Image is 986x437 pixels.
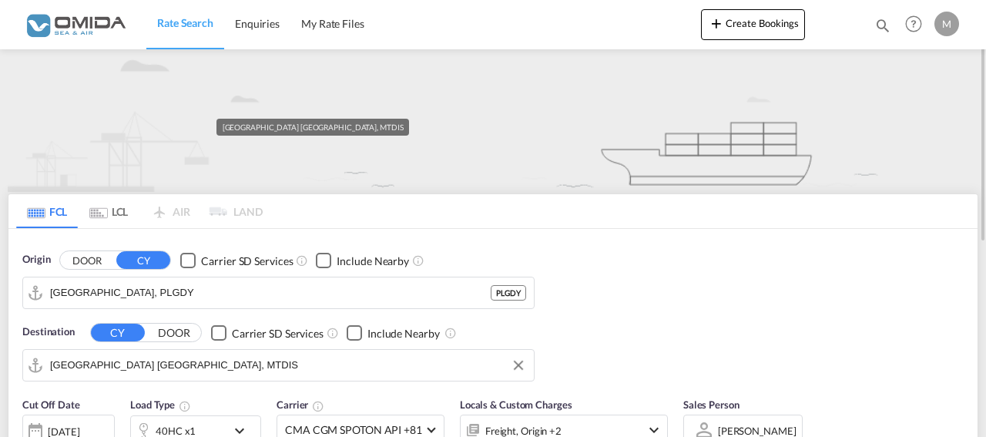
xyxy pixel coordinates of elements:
md-icon: Unchecked: Search for CY (Container Yard) services for all selected carriers.Checked : Search for... [327,327,339,339]
input: Search by Port [50,354,526,377]
span: Sales Person [683,398,739,411]
button: DOOR [60,251,114,269]
span: Locals & Custom Charges [460,398,572,411]
md-icon: icon-magnify [874,17,891,34]
img: 459c566038e111ed959c4fc4f0a4b274.png [23,7,127,42]
span: Cut Off Date [22,398,80,411]
div: [GEOGRAPHIC_DATA] [GEOGRAPHIC_DATA], MTDIS [223,119,404,136]
span: Carrier [277,398,324,411]
div: [PERSON_NAME] [718,425,797,437]
div: icon-magnify [874,17,891,40]
button: CY [116,251,170,269]
div: Carrier SD Services [201,254,293,269]
span: Enquiries [235,17,280,30]
button: CY [91,324,145,341]
div: Include Nearby [367,326,440,341]
md-icon: The selected Trucker/Carrierwill be displayed in the rate results If the rates are from another f... [312,400,324,412]
img: new-FCL.png [8,49,978,192]
span: Rate Search [157,16,213,29]
md-pagination-wrapper: Use the left and right arrow keys to navigate between tabs [16,194,263,228]
button: DOOR [147,324,201,341]
span: Origin [22,252,50,267]
div: Include Nearby [337,254,409,269]
div: M [934,12,959,36]
md-checkbox: Checkbox No Ink [180,252,293,268]
md-input-container: Malta Freeport Distripark, MTDIS [23,350,534,381]
md-checkbox: Checkbox No Ink [347,324,440,341]
md-icon: icon-plus 400-fg [707,14,726,32]
input: Search by Port [50,281,491,304]
div: Help [900,11,934,39]
button: Clear Input [507,354,530,377]
md-icon: Unchecked: Ignores neighbouring ports when fetching rates.Checked : Includes neighbouring ports w... [412,254,424,267]
md-icon: Unchecked: Search for CY (Container Yard) services for all selected carriers.Checked : Search for... [296,254,308,267]
div: Carrier SD Services [232,326,324,341]
md-tab-item: FCL [16,194,78,228]
button: icon-plus 400-fgCreate Bookings [701,9,805,40]
span: Load Type [130,398,191,411]
md-icon: icon-information-outline [179,400,191,412]
span: Help [900,11,927,37]
md-checkbox: Checkbox No Ink [211,324,324,341]
md-checkbox: Checkbox No Ink [316,252,409,268]
md-input-container: Gdynia, PLGDY [23,277,534,308]
span: Destination [22,324,75,340]
div: PLGDY [491,285,526,301]
md-tab-item: LCL [78,194,139,228]
span: My Rate Files [301,17,364,30]
md-icon: Unchecked: Ignores neighbouring ports when fetching rates.Checked : Includes neighbouring ports w... [444,327,457,339]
